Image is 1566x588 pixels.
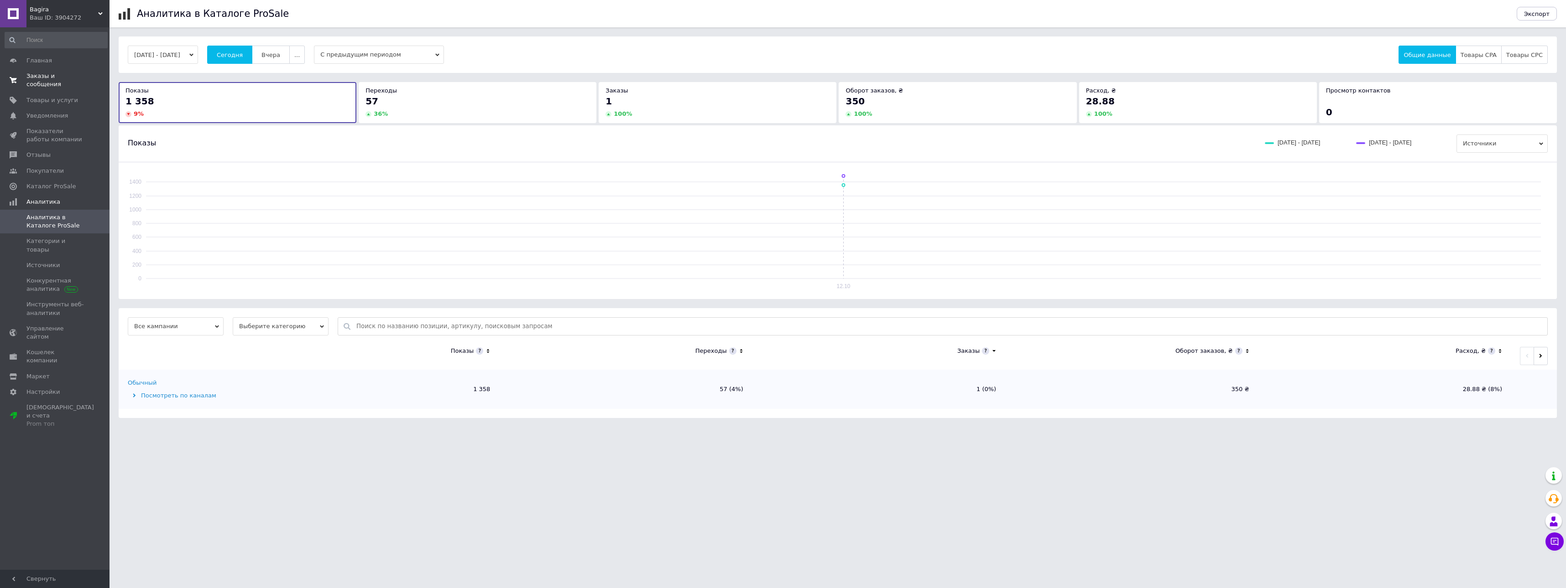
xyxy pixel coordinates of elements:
[846,87,903,94] span: Оборот заказов, ₴
[26,237,84,253] span: Категории и товары
[125,96,154,107] span: 1 358
[132,220,141,227] text: 800
[125,87,149,94] span: Показы
[374,110,388,117] span: 36 %
[26,348,84,365] span: Кошелек компании
[1524,10,1550,17] span: Экспорт
[614,110,632,117] span: 100 %
[1456,46,1502,64] button: Товары CPA
[1094,110,1112,117] span: 100 %
[26,213,84,230] span: Аналитика в Каталоге ProSale
[26,277,84,293] span: Конкурентная аналитика
[1506,52,1543,58] span: Товары CPC
[128,317,224,335] span: Все кампании
[252,46,290,64] button: Вчера
[1326,107,1332,118] span: 0
[26,420,94,428] div: Prom топ
[356,318,1543,335] input: Поиск по названию позиции, артикулу, поисковым запросам
[26,261,60,269] span: Источники
[128,138,156,148] span: Показы
[957,347,980,355] div: Заказы
[294,52,300,58] span: ...
[26,403,94,428] span: [DEMOGRAPHIC_DATA] и счета
[1517,7,1557,21] button: Экспорт
[1086,96,1115,107] span: 28.88
[138,275,141,282] text: 0
[26,72,84,88] span: Заказы и сообщения
[26,167,64,175] span: Покупатели
[1326,87,1391,94] span: Просмотр контактов
[129,179,141,185] text: 1400
[30,5,98,14] span: Bagira
[854,110,872,117] span: 100 %
[26,182,76,191] span: Каталог ProSale
[128,46,198,64] button: [DATE] - [DATE]
[26,388,60,396] span: Настройки
[1501,46,1548,64] button: Товары CPC
[365,87,397,94] span: Переходы
[752,370,1005,409] td: 1 (0%)
[217,52,243,58] span: Сегодня
[137,8,289,19] h1: Аналитика в Каталоге ProSale
[26,325,84,341] span: Управление сайтом
[132,262,141,268] text: 200
[26,112,68,120] span: Уведомления
[132,248,141,254] text: 400
[1399,46,1456,64] button: Общие данные
[26,300,84,317] span: Инструменты веб-аналитики
[1456,134,1548,153] span: Источники
[365,96,378,107] span: 57
[26,57,52,65] span: Главная
[246,370,499,409] td: 1 358
[1404,52,1451,58] span: Общие данные
[1086,87,1116,94] span: Расход, ₴
[207,46,252,64] button: Сегодня
[1005,370,1258,409] td: 350 ₴
[836,283,850,289] text: 12.10
[606,96,612,107] span: 1
[606,87,628,94] span: Заказы
[451,347,474,355] div: Показы
[5,32,108,48] input: Поиск
[129,206,141,213] text: 1000
[1456,347,1486,355] div: Расход, ₴
[26,198,60,206] span: Аналитика
[1545,532,1564,551] button: Чат с покупателем
[846,96,865,107] span: 350
[314,46,444,64] span: С предыдущим периодом
[26,151,51,159] span: Отзывы
[1461,52,1497,58] span: Товары CPA
[132,234,141,240] text: 600
[26,127,84,144] span: Показатели работы компании
[134,110,144,117] span: 9 %
[128,392,244,400] div: Посмотреть по каналам
[129,193,141,199] text: 1200
[26,372,50,381] span: Маркет
[289,46,305,64] button: ...
[26,96,78,104] span: Товары и услуги
[1258,370,1511,409] td: 28.88 ₴ (8%)
[128,379,157,387] div: Обычный
[1175,347,1233,355] div: Оборот заказов, ₴
[499,370,752,409] td: 57 (4%)
[695,347,727,355] div: Переходы
[233,317,329,335] span: Выберите категорию
[261,52,280,58] span: Вчера
[30,14,110,22] div: Ваш ID: 3904272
